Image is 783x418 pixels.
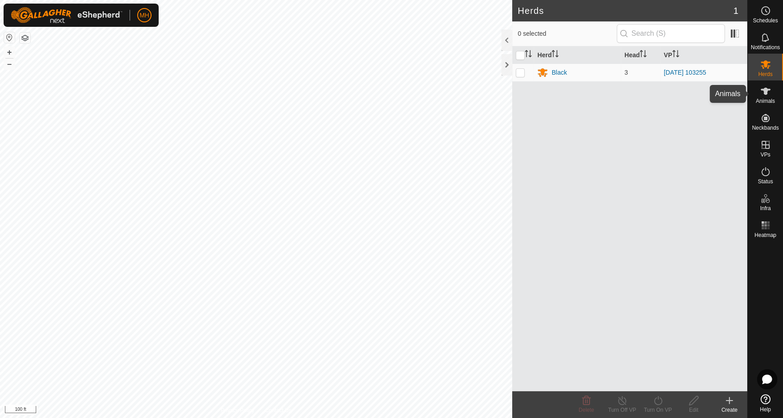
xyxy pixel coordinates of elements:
input: Search (S) [617,24,725,43]
span: 0 selected [518,29,616,38]
span: Schedules [753,18,778,23]
span: Help [760,407,771,412]
a: Contact Us [265,406,291,414]
th: Head [621,46,660,64]
span: 3 [624,69,628,76]
span: Delete [579,407,594,413]
img: Gallagher Logo [11,7,122,23]
button: – [4,59,15,69]
span: MH [139,11,149,20]
button: + [4,47,15,58]
a: [DATE] 103255 [664,69,706,76]
div: Black [551,68,567,77]
p-sorticon: Activate to sort [640,51,647,59]
th: VP [660,46,747,64]
span: Neckbands [752,125,779,131]
span: Infra [760,206,770,211]
span: VPs [760,152,770,157]
div: Edit [676,406,711,414]
p-sorticon: Activate to sort [551,51,559,59]
span: 1 [733,4,738,17]
h2: Herds [518,5,733,16]
span: Notifications [751,45,780,50]
button: Map Layers [20,33,30,43]
a: Privacy Policy [221,406,254,414]
span: Herds [758,72,772,77]
span: Heatmap [754,232,776,238]
p-sorticon: Activate to sort [525,51,532,59]
div: Create [711,406,747,414]
a: Help [748,391,783,416]
p-sorticon: Activate to sort [672,51,679,59]
div: Turn Off VP [604,406,640,414]
th: Herd [534,46,621,64]
div: Turn On VP [640,406,676,414]
span: Animals [756,98,775,104]
span: Status [758,179,773,184]
button: Reset Map [4,32,15,43]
